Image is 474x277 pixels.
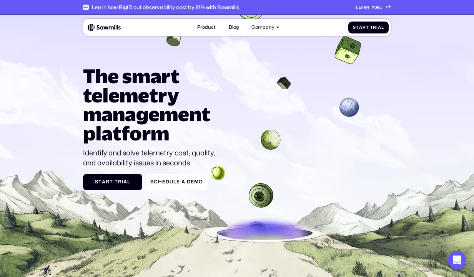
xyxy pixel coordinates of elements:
span: n [366,5,369,10]
span: l [127,179,130,185]
span: a [378,25,381,30]
span: e [359,5,361,10]
div: Company [248,21,283,34]
span: e [379,5,382,10]
span: a [361,5,364,10]
div: Company [251,25,274,30]
div: Open Intercom Messenger [448,251,466,269]
span: u [170,179,173,185]
a: Product [193,21,219,34]
span: r [373,25,376,30]
p: Identify and solve telemetry cost, quality, and availability issues in seconds [83,148,221,168]
span: t [356,25,359,30]
span: r [118,179,122,185]
h1: The smart telemetry management platform [83,66,221,143]
span: r [364,5,366,10]
a: Learnmore [356,5,391,10]
span: t [366,25,369,30]
span: S [353,25,356,30]
div: Learn how BigID cut observability cost by 81% with Sawmills [92,4,239,11]
span: T [115,179,118,185]
span: L [356,5,359,10]
span: D [187,179,191,185]
span: l [173,179,176,185]
span: T [370,25,373,30]
span: c [154,179,158,185]
a: StartTrial [83,174,142,190]
span: e [162,179,166,185]
span: a [181,179,185,185]
span: i [122,179,123,185]
span: r [363,25,366,30]
a: ScheduleaDemo [146,174,208,190]
span: t [110,179,113,185]
span: l [381,25,384,30]
span: S [150,179,154,185]
span: t [98,179,102,185]
span: e [176,179,180,185]
span: r [106,179,110,185]
span: r [377,5,379,10]
span: S [95,179,98,185]
span: a [102,179,106,185]
span: d [166,179,170,185]
span: m [194,179,199,185]
span: a [359,25,363,30]
span: a [123,179,127,185]
span: i [376,25,378,30]
span: o [199,179,203,185]
a: StartTrial [348,21,389,33]
span: h [158,179,162,185]
a: Blog [225,21,242,34]
span: o [374,5,377,10]
span: e [191,179,194,185]
span: m [372,5,374,10]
